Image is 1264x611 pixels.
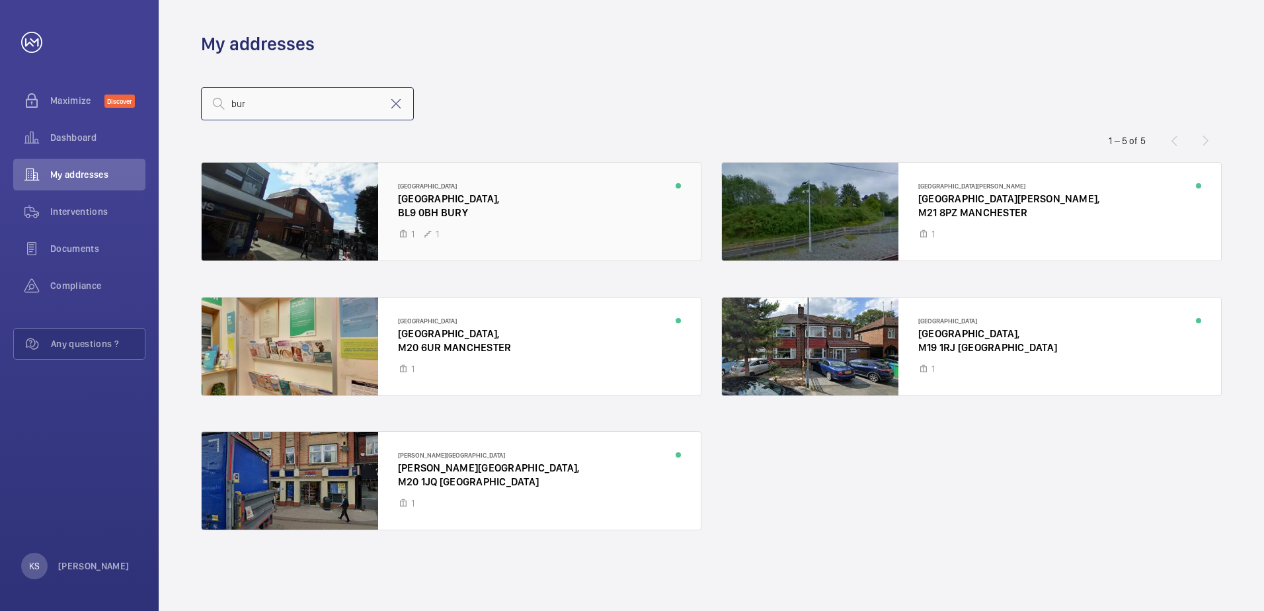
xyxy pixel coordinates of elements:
span: Discover [104,95,135,108]
span: Any questions ? [51,337,145,350]
span: Dashboard [50,131,145,144]
span: Maximize [50,94,104,107]
span: Documents [50,242,145,255]
p: KS [29,559,40,573]
input: Search by address [201,87,414,120]
p: [PERSON_NAME] [58,559,130,573]
span: My addresses [50,168,145,181]
span: Interventions [50,205,145,218]
h1: My addresses [201,32,315,56]
div: 1 – 5 of 5 [1109,134,1146,147]
span: Compliance [50,279,145,292]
